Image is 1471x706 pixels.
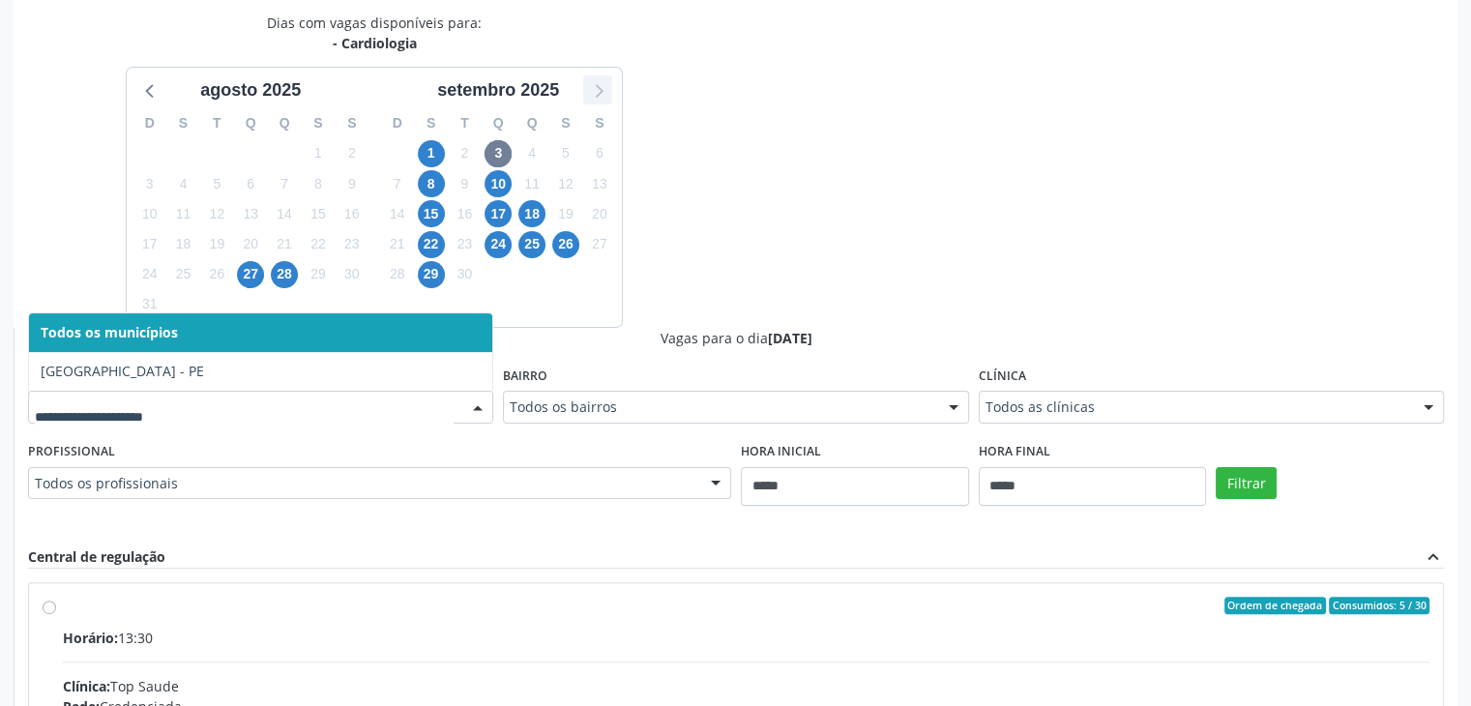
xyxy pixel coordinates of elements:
span: quinta-feira, 28 de agosto de 2025 [271,261,298,288]
div: S [166,108,200,138]
div: agosto 2025 [192,77,309,103]
span: sexta-feira, 12 de setembro de 2025 [552,170,579,197]
span: domingo, 3 de agosto de 2025 [136,170,163,197]
span: sexta-feira, 8 de agosto de 2025 [305,170,332,197]
div: Vagas para o dia [28,328,1444,348]
span: sexta-feira, 19 de setembro de 2025 [552,200,579,227]
div: S [335,108,368,138]
div: D [132,108,166,138]
span: sábado, 23 de agosto de 2025 [338,231,366,258]
div: Q [234,108,268,138]
span: Todos as clínicas [986,397,1404,417]
span: Todos os bairros [510,397,928,417]
span: terça-feira, 30 de setembro de 2025 [451,261,478,288]
span: sábado, 27 de setembro de 2025 [586,231,613,258]
span: domingo, 17 de agosto de 2025 [136,231,163,258]
span: terça-feira, 16 de setembro de 2025 [451,200,478,227]
span: terça-feira, 23 de setembro de 2025 [451,231,478,258]
span: quarta-feira, 13 de agosto de 2025 [237,200,264,227]
span: domingo, 31 de agosto de 2025 [136,291,163,318]
span: domingo, 7 de setembro de 2025 [384,170,411,197]
span: sexta-feira, 22 de agosto de 2025 [305,231,332,258]
div: D [380,108,414,138]
div: Central de regulação [28,546,165,568]
label: Hora inicial [741,437,821,467]
span: segunda-feira, 15 de setembro de 2025 [418,200,445,227]
span: sábado, 6 de setembro de 2025 [586,140,613,167]
span: segunda-feira, 18 de agosto de 2025 [170,231,197,258]
div: - Cardiologia [267,33,482,53]
div: Q [268,108,302,138]
div: Top Saude [63,676,1429,696]
span: sábado, 2 de agosto de 2025 [338,140,366,167]
span: quinta-feira, 11 de setembro de 2025 [518,170,545,197]
div: S [549,108,583,138]
label: Profissional [28,437,115,467]
span: [GEOGRAPHIC_DATA] - PE [41,362,204,380]
label: Hora final [979,437,1050,467]
span: domingo, 28 de setembro de 2025 [384,261,411,288]
div: setembro 2025 [429,77,567,103]
span: Todos os profissionais [35,474,691,493]
span: quinta-feira, 7 de agosto de 2025 [271,170,298,197]
div: S [582,108,616,138]
span: domingo, 24 de agosto de 2025 [136,261,163,288]
span: sexta-feira, 29 de agosto de 2025 [305,261,332,288]
span: segunda-feira, 29 de setembro de 2025 [418,261,445,288]
span: quarta-feira, 17 de setembro de 2025 [485,200,512,227]
span: terça-feira, 9 de setembro de 2025 [451,170,478,197]
span: quarta-feira, 3 de setembro de 2025 [485,140,512,167]
span: sexta-feira, 1 de agosto de 2025 [305,140,332,167]
button: Filtrar [1216,467,1277,500]
span: domingo, 10 de agosto de 2025 [136,200,163,227]
span: segunda-feira, 4 de agosto de 2025 [170,170,197,197]
span: sábado, 20 de setembro de 2025 [586,200,613,227]
span: Clínica: [63,677,110,695]
div: T [448,108,482,138]
span: sábado, 30 de agosto de 2025 [338,261,366,288]
span: sábado, 9 de agosto de 2025 [338,170,366,197]
span: sexta-feira, 15 de agosto de 2025 [305,200,332,227]
span: segunda-feira, 22 de setembro de 2025 [418,231,445,258]
span: quarta-feira, 27 de agosto de 2025 [237,261,264,288]
span: Horário: [63,629,118,647]
span: [DATE] [768,329,812,347]
span: quinta-feira, 25 de setembro de 2025 [518,231,545,258]
div: Q [515,108,549,138]
span: quarta-feira, 6 de agosto de 2025 [237,170,264,197]
span: quarta-feira, 10 de setembro de 2025 [485,170,512,197]
span: Todos os municípios [41,323,178,341]
span: quarta-feira, 24 de setembro de 2025 [485,231,512,258]
div: T [200,108,234,138]
span: sexta-feira, 5 de setembro de 2025 [552,140,579,167]
span: quinta-feira, 18 de setembro de 2025 [518,200,545,227]
span: segunda-feira, 25 de agosto de 2025 [170,261,197,288]
span: segunda-feira, 8 de setembro de 2025 [418,170,445,197]
span: Consumidos: 5 / 30 [1329,597,1429,614]
span: sexta-feira, 26 de setembro de 2025 [552,231,579,258]
span: terça-feira, 2 de setembro de 2025 [451,140,478,167]
div: S [414,108,448,138]
span: terça-feira, 12 de agosto de 2025 [203,200,230,227]
span: terça-feira, 26 de agosto de 2025 [203,261,230,288]
i: expand_less [1423,546,1444,568]
span: quarta-feira, 20 de agosto de 2025 [237,231,264,258]
span: terça-feira, 5 de agosto de 2025 [203,170,230,197]
span: quinta-feira, 14 de agosto de 2025 [271,200,298,227]
div: 13:30 [63,628,1429,648]
span: Ordem de chegada [1224,597,1326,614]
span: quinta-feira, 21 de agosto de 2025 [271,231,298,258]
div: Q [482,108,515,138]
span: segunda-feira, 1 de setembro de 2025 [418,140,445,167]
span: domingo, 14 de setembro de 2025 [384,200,411,227]
span: segunda-feira, 11 de agosto de 2025 [170,200,197,227]
span: terça-feira, 19 de agosto de 2025 [203,231,230,258]
span: domingo, 21 de setembro de 2025 [384,231,411,258]
div: S [302,108,336,138]
div: Dias com vagas disponíveis para: [267,13,482,53]
span: sábado, 13 de setembro de 2025 [586,170,613,197]
label: Clínica [979,362,1026,392]
label: Bairro [503,362,547,392]
span: quinta-feira, 4 de setembro de 2025 [518,140,545,167]
span: sábado, 16 de agosto de 2025 [338,200,366,227]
